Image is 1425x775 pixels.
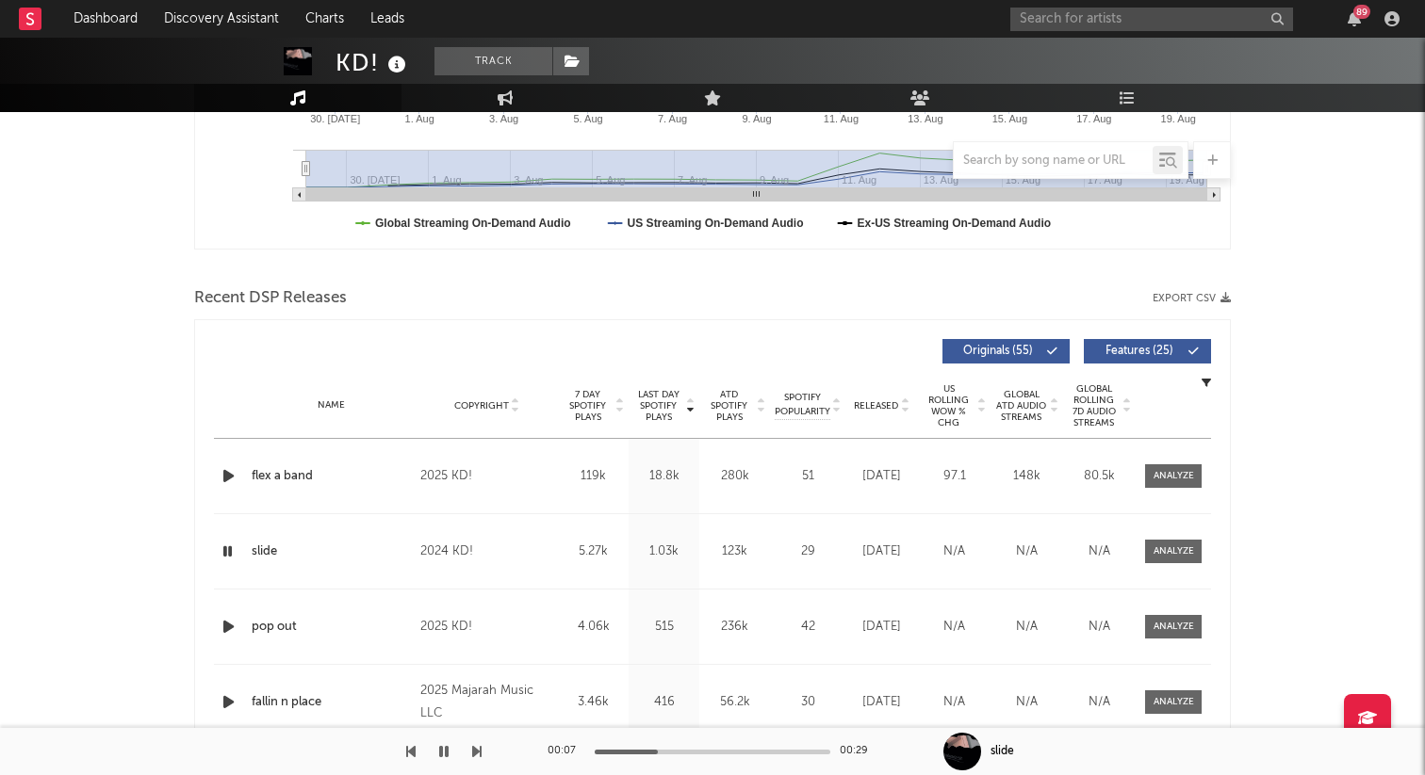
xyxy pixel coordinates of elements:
div: 123k [704,542,765,561]
text: 30. [DATE] [310,113,360,124]
div: N/A [1068,618,1131,637]
div: 56.2k [704,693,765,712]
a: fallin n place [252,693,411,712]
div: N/A [1068,542,1131,561]
div: 29 [775,542,841,561]
span: Global Rolling 7D Audio Streams [1068,383,1120,428]
div: 00:07 [548,740,585,763]
div: [DATE] [850,467,913,486]
div: 148k [995,467,1058,486]
div: N/A [923,618,986,637]
text: 1. Aug [405,113,434,124]
div: 119k [563,467,624,486]
div: 416 [633,693,695,712]
div: N/A [923,542,986,561]
text: Global Streaming On-Demand Audio [375,217,571,230]
button: Features(25) [1084,339,1211,363]
text: 11. Aug [824,113,859,124]
span: Originals ( 55 ) [955,346,1041,357]
div: 3.46k [563,693,624,712]
div: Name [252,398,411,412]
div: N/A [995,618,1058,637]
button: 89 [1348,11,1361,26]
div: [DATE] [850,618,913,637]
div: 2025 KD! [420,616,553,638]
div: N/A [995,693,1058,712]
div: [DATE] [850,542,913,561]
div: N/A [1068,693,1131,712]
div: 2025 KD! [420,465,553,488]
span: ATD Spotify Plays [704,389,754,423]
div: [DATE] [850,693,913,712]
text: 7. Aug [658,113,687,124]
span: US Rolling WoW % Chg [923,383,975,428]
div: 89 [1353,5,1370,19]
text: 9. Aug [742,113,771,124]
div: 80.5k [1068,467,1131,486]
div: slide [991,743,1014,760]
div: 30 [775,693,841,712]
a: pop out [252,618,411,637]
span: Copyright [454,400,509,412]
div: 236k [704,618,765,637]
span: Global ATD Audio Streams [995,389,1047,423]
a: flex a band [252,467,411,486]
input: Search for artists [1010,8,1293,31]
div: 4.06k [563,618,624,637]
button: Track [434,47,552,75]
div: KD! [336,47,411,78]
span: Features ( 25 ) [1096,346,1183,357]
div: 42 [775,618,841,637]
div: 1.03k [633,542,695,561]
div: 515 [633,618,695,637]
div: N/A [923,693,986,712]
text: 13. Aug [908,113,942,124]
span: Spotify Popularity [775,391,830,419]
div: 18.8k [633,467,695,486]
span: Last Day Spotify Plays [633,389,683,423]
text: Ex-US Streaming On-Demand Audio [858,217,1052,230]
text: US Streaming On-Demand Audio [628,217,804,230]
div: 280k [704,467,765,486]
span: Released [854,400,898,412]
text: 19. Aug [1161,113,1196,124]
div: 00:29 [840,740,877,763]
div: 2024 KD! [420,541,553,563]
div: 97.1 [923,467,986,486]
div: N/A [995,542,1058,561]
span: 7 Day Spotify Plays [563,389,613,423]
a: slide [252,542,411,561]
text: 15. Aug [992,113,1027,124]
span: Recent DSP Releases [194,287,347,310]
text: 3. Aug [489,113,518,124]
text: 5. Aug [573,113,602,124]
div: 2025 Majarah Music LLC [420,680,553,725]
div: 5.27k [563,542,624,561]
input: Search by song name or URL [954,153,1153,169]
button: Export CSV [1153,293,1231,304]
div: 51 [775,467,841,486]
button: Originals(55) [942,339,1070,363]
text: 17. Aug [1076,113,1111,124]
